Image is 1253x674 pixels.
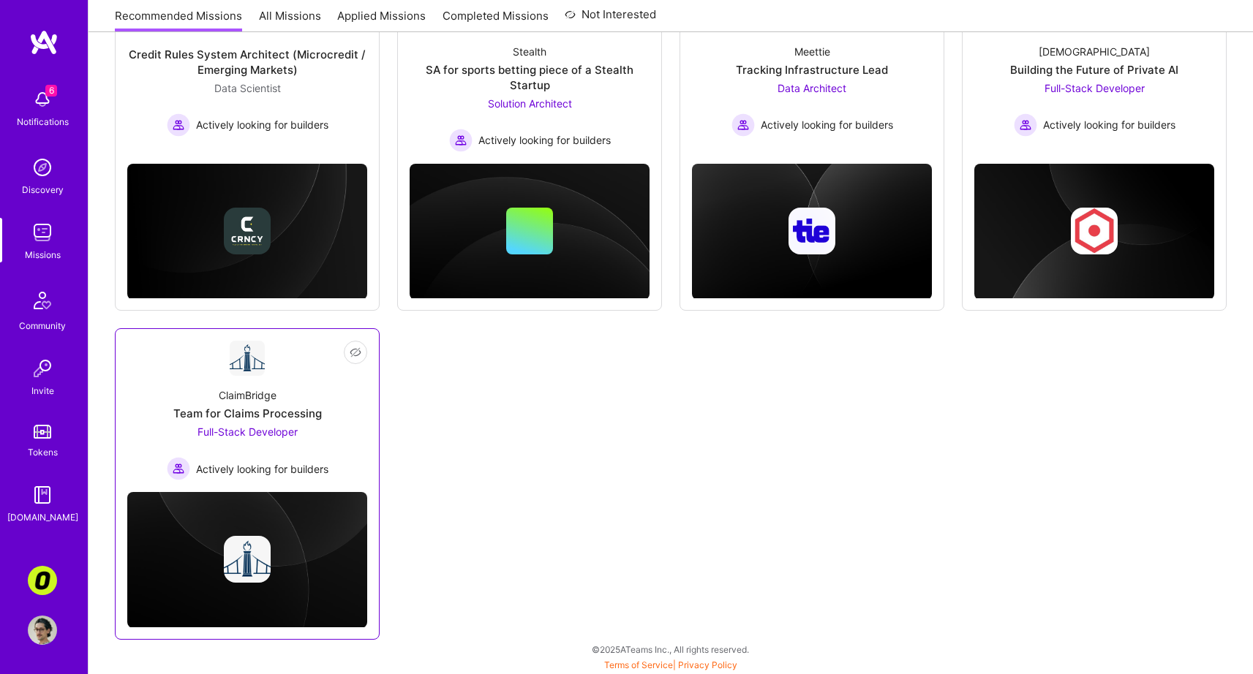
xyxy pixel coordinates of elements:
a: Privacy Policy [678,659,737,670]
img: guide book [28,480,57,510]
div: Building the Future of Private AI [1010,62,1178,77]
a: All Missions [259,8,321,32]
div: Discovery [22,182,64,197]
div: Missions [25,247,61,262]
img: cover [127,164,367,300]
img: teamwork [28,218,57,247]
span: Full-Stack Developer [197,425,298,438]
span: Actively looking for builders [196,461,328,477]
div: Notifications [17,114,69,129]
img: Company Logo [230,341,265,376]
img: Company logo [1071,208,1118,254]
img: Actively looking for builders [167,113,190,137]
div: [DEMOGRAPHIC_DATA] [1039,44,1150,59]
img: Invite [28,354,57,383]
div: Team for Claims Processing [173,406,322,421]
img: cover [692,164,932,300]
i: icon EyeClosed [350,347,361,358]
img: tokens [34,425,51,439]
div: Meettie [794,44,830,59]
img: Corner3: Building an AI User Researcher [28,566,57,595]
a: Completed Missions [443,8,549,32]
a: Company LogoClaimBridgeTeam for Claims ProcessingFull-Stack Developer Actively looking for builde... [127,341,367,480]
div: Credit Rules System Architect (Microcredit / Emerging Markets) [127,47,367,77]
a: Recommended Missions [115,8,242,32]
img: Company logo [789,208,835,254]
div: SA for sports betting piece of a Stealth Startup [410,62,650,93]
a: Corner3: Building an AI User Researcher [24,566,61,595]
img: cover [127,492,367,628]
img: Community [25,283,60,318]
img: bell [28,85,57,114]
a: User Avatar [24,616,61,645]
span: 6 [45,85,57,96]
div: Tracking Infrastructure Lead [736,62,888,77]
img: cover [410,164,650,300]
img: Actively looking for builders [449,129,473,152]
span: Data Architect [778,82,846,94]
img: User Avatar [28,616,57,645]
span: Actively looking for builders [761,117,893,132]
a: Not Interested [565,6,656,32]
span: Actively looking for builders [478,132,611,148]
span: Data Scientist [214,82,281,94]
a: Terms of Service [604,659,673,670]
span: Full-Stack Developer [1045,82,1145,94]
span: Solution Architect [488,97,572,110]
img: logo [29,29,59,56]
span: | [604,659,737,670]
div: © 2025 ATeams Inc., All rights reserved. [88,631,1253,667]
div: Community [19,318,66,333]
div: Invite [31,383,54,398]
img: Company logo [224,536,271,583]
img: Company logo [224,208,271,254]
img: Actively looking for builders [731,113,755,137]
a: Applied Missions [337,8,426,32]
div: Tokens [28,444,58,460]
span: Actively looking for builders [1043,117,1175,132]
img: Actively looking for builders [167,457,190,480]
img: cover [974,164,1214,300]
div: ClaimBridge [219,387,276,403]
div: [DOMAIN_NAME] [7,510,78,525]
span: Actively looking for builders [196,117,328,132]
img: discovery [28,153,57,182]
img: Actively looking for builders [1014,113,1037,137]
div: Stealth [513,44,546,59]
